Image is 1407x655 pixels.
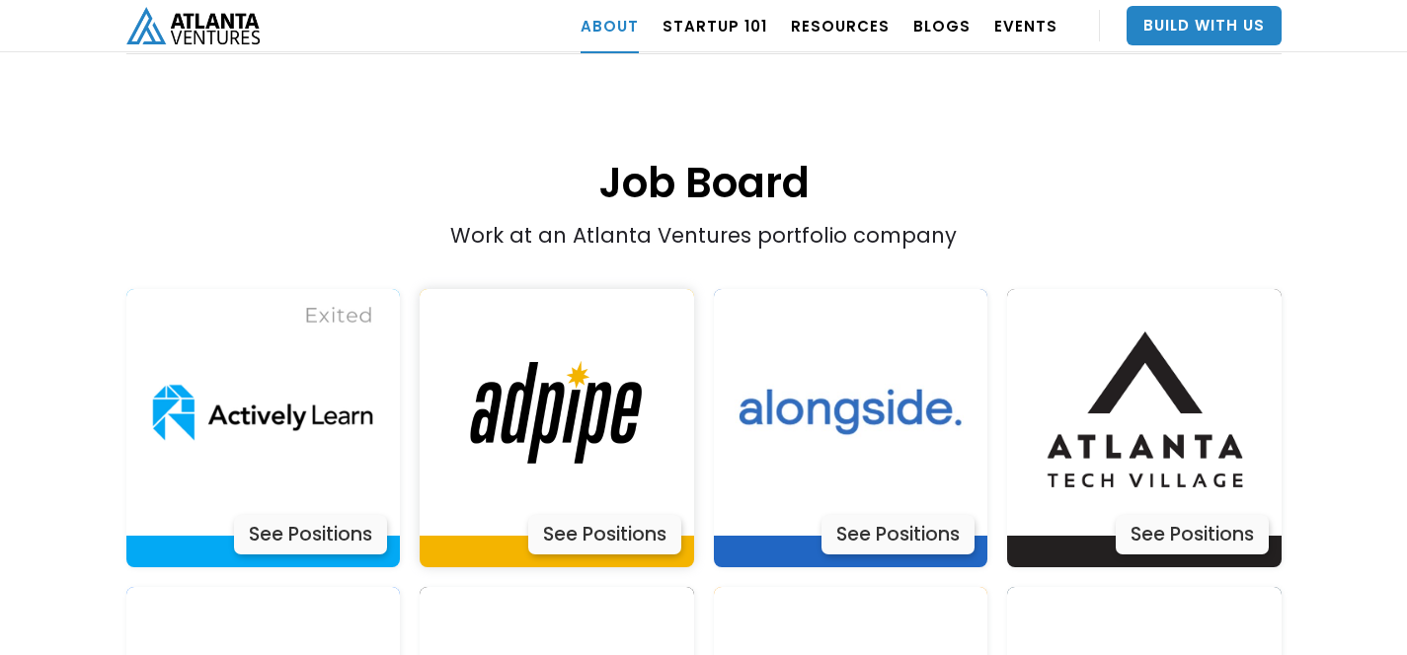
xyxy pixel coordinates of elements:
a: Actively LearnSee Positions [1007,289,1282,567]
a: Actively LearnSee Positions [126,289,401,567]
div: See Positions [821,515,975,554]
img: Actively Learn [1021,289,1268,536]
div: See Positions [528,515,681,554]
img: Actively Learn [139,289,386,536]
div: See Positions [234,515,387,554]
a: Actively LearnSee Positions [714,289,988,567]
img: Actively Learn [433,289,680,536]
a: Actively LearnSee Positions [420,289,694,567]
img: Actively Learn [727,289,974,536]
div: See Positions [1116,515,1269,554]
h1: Job Board [126,56,1282,211]
a: Build With Us [1127,6,1282,45]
